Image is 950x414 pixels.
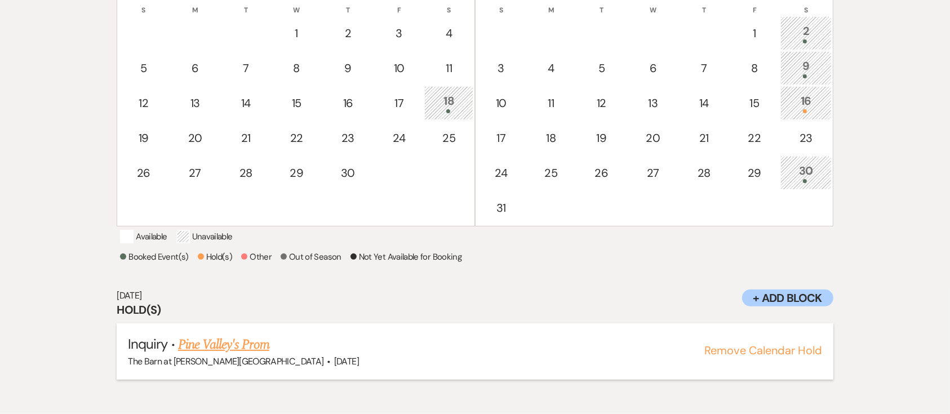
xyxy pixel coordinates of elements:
div: 4 [533,60,570,77]
div: 22 [278,130,316,146]
div: 17 [483,130,520,146]
div: 12 [583,95,620,112]
div: 18 [533,130,570,146]
div: 1 [736,25,774,42]
div: 3 [381,25,418,42]
div: 21 [228,130,264,146]
div: 27 [176,164,214,181]
div: 10 [483,95,520,112]
div: 21 [686,130,722,146]
p: Available [120,230,167,243]
div: 27 [634,164,672,181]
div: 28 [686,164,722,181]
div: 14 [686,95,722,112]
div: 15 [278,95,316,112]
div: 11 [533,95,570,112]
h3: Hold(s) [117,302,833,318]
div: 20 [176,130,214,146]
div: 19 [583,130,620,146]
div: 13 [634,95,672,112]
div: 30 [328,164,367,181]
span: [DATE] [334,355,359,367]
span: Inquiry [128,335,167,353]
div: 29 [278,164,316,181]
div: 9 [787,57,825,78]
div: 6 [634,60,672,77]
h6: [DATE] [117,290,833,302]
div: 18 [430,92,467,113]
div: 20 [634,130,672,146]
span: The Barn at [PERSON_NAME][GEOGRAPHIC_DATA] [128,355,323,367]
div: 30 [787,162,825,183]
div: 11 [430,60,467,77]
div: 2 [787,23,825,43]
div: 24 [381,130,418,146]
div: 16 [328,95,367,112]
div: 9 [328,60,367,77]
div: 8 [736,60,774,77]
div: 5 [583,60,620,77]
div: 25 [533,164,570,181]
div: 15 [736,95,774,112]
div: 7 [228,60,264,77]
div: 26 [125,164,162,181]
p: Unavailable [176,230,233,243]
button: Remove Calendar Hold [704,345,822,356]
div: 23 [328,130,367,146]
div: 25 [430,130,467,146]
div: 23 [787,130,825,146]
div: 19 [125,130,162,146]
div: 12 [125,95,162,112]
div: 2 [328,25,367,42]
p: Hold(s) [198,250,233,264]
div: 31 [483,199,520,216]
div: 17 [381,95,418,112]
div: 13 [176,95,214,112]
div: 14 [228,95,264,112]
div: 5 [125,60,162,77]
div: 24 [483,164,520,181]
div: 7 [686,60,722,77]
div: 3 [483,60,520,77]
div: 6 [176,60,214,77]
div: 28 [228,164,264,181]
p: Not Yet Available for Booking [350,250,461,264]
button: + Add Block [742,290,833,306]
div: 16 [787,92,825,113]
div: 29 [736,164,774,181]
div: 1 [278,25,316,42]
a: Pine Valley's Prom [178,335,269,355]
div: 22 [736,130,774,146]
p: Booked Event(s) [120,250,188,264]
p: Other [241,250,272,264]
div: 8 [278,60,316,77]
div: 4 [430,25,467,42]
div: 10 [381,60,418,77]
p: Out of Season [281,250,341,264]
div: 26 [583,164,620,181]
